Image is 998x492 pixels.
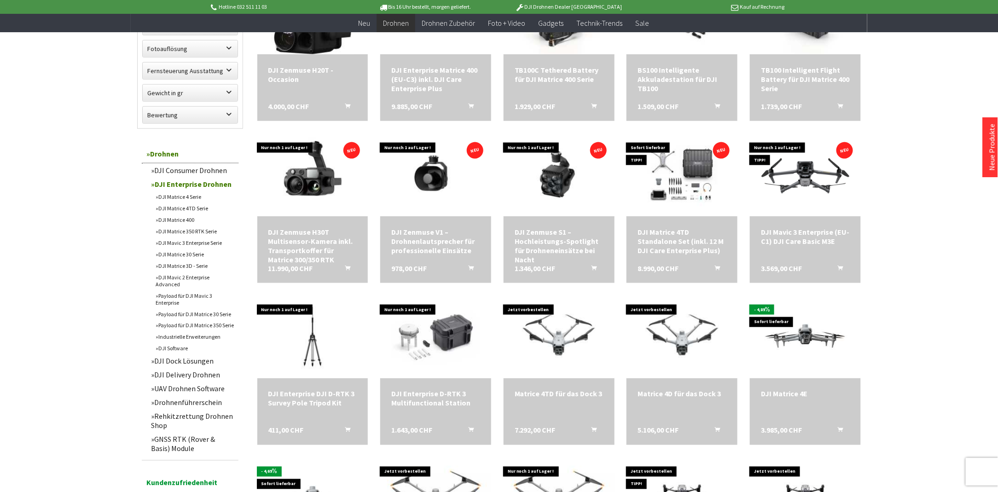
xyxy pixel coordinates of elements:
[703,102,725,114] button: In den Warenkorb
[334,426,356,438] button: In den Warenkorb
[532,14,570,33] a: Gadgets
[638,264,679,273] span: 8.990,00 CHF
[391,426,432,435] span: 1.643,00 CHF
[143,107,238,123] label: Bewertung
[580,426,603,438] button: In den Warenkorb
[987,124,997,171] a: Neue Produkte
[515,389,603,399] div: Matrice 4TD für das Dock 3
[627,295,737,378] img: Matrice 4D für das Dock 3
[580,102,603,114] button: In den Warenkorb
[641,1,784,12] p: Kauf auf Rechnung
[504,295,614,378] img: Matrice 4TD für das Dock 3
[638,65,726,93] a: BS100 Intelligente Akkuladestation für DJI TB100 1.509,00 CHF In den Warenkorb
[761,227,850,246] div: DJI Mavic 3 Enterprise (EU-C1) DJI Care Basic M3E
[391,389,480,408] div: DJI Enterprise D-RTK 3 Multifunctional Station
[761,389,850,399] a: DJI Matrice 4E 3.985,00 CHF In den Warenkorb
[151,331,238,343] a: Industrielle Erweiterungen
[151,320,238,331] a: Payload für DJI Matrice 350 Serie
[268,389,357,408] div: DJI Enterprise DJI D-RTK 3 Survey Pole Tripod Kit
[497,1,640,12] p: DJI Drohnen Dealer [GEOGRAPHIC_DATA]
[638,227,726,255] div: DJI Matrice 4TD Standalone Set (inkl. 12 M DJI Care Enterprise Plus)
[146,396,238,410] a: Drohnenführerschein
[353,1,497,12] p: Bis 16 Uhr bestellt, morgen geliefert.
[629,14,656,33] a: Sale
[151,226,238,237] a: DJI Matrice 350 RTK Serie
[268,227,357,264] div: DJI Zenmuse H30T Multisensor-Kamera inkl. Transportkoffer für Matrice 300/350 RTK
[391,65,480,93] a: DJI Enterprise Matrice 400 (EU-C3) inkl. DJI Care Enterprise Plus 9.885,00 CHF In den Warenkorb
[482,14,532,33] a: Foto + Video
[383,18,409,28] span: Drohnen
[358,18,370,28] span: Neu
[488,18,525,28] span: Foto + Video
[151,214,238,226] a: DJI Matrice 400
[761,65,850,93] a: TB100 Intelligent Flight Battery für DJI Matrice 400 Serie 1.739,00 CHF In den Warenkorb
[352,14,377,33] a: Neu
[761,102,802,111] span: 1.739,00 CHF
[761,227,850,246] a: DJI Mavic 3 Enterprise (EU-C1) DJI Care Basic M3E 3.569,00 CHF In den Warenkorb
[381,133,491,216] img: DJI Zenmuse V1 – Drohnenlautsprecher für professionelle Einsätze
[750,144,861,206] img: DJI Mavic 3 Enterprise (EU-C1) DJI Care Basic M3E
[151,290,238,308] a: Payload für DJI Mavic 3 Enterprise
[570,14,629,33] a: Technik-Trends
[268,389,357,408] a: DJI Enterprise DJI D-RTK 3 Survey Pole Tripod Kit 411,00 CHF In den Warenkorb
[750,306,861,368] img: DJI Matrice 4E
[146,163,238,177] a: DJI Consumer Drohnen
[515,65,603,84] a: TB100C Tethered Battery für DJI Matrice 400 Serie 1.929,00 CHF In den Warenkorb
[334,264,356,276] button: In den Warenkorb
[761,426,802,435] span: 3.985,00 CHF
[143,85,238,101] label: Gewicht in gr
[146,177,238,191] a: DJI Enterprise Drohnen
[576,18,622,28] span: Technik-Trends
[268,65,357,84] div: DJI Zenmuse H20T - Occasion
[257,133,368,216] img: DJI Zenmuse H30T Multisensor-Kamera inkl. Transportkoffer für Matrice 300/350 RTK
[334,102,356,114] button: In den Warenkorb
[151,260,238,272] a: DJI Matrice 3D - Serie
[146,354,238,368] a: DJI Dock Lösungen
[422,18,475,28] span: Drohnen Zubehör
[457,426,479,438] button: In den Warenkorb
[635,18,649,28] span: Sale
[391,264,427,273] span: 978,00 CHF
[638,227,726,255] a: DJI Matrice 4TD Standalone Set (inkl. 12 M DJI Care Enterprise Plus) 8.990,00 CHF In den Warenkorb
[268,264,313,273] span: 11.990,00 CHF
[703,264,725,276] button: In den Warenkorb
[638,426,679,435] span: 5.106,00 CHF
[381,295,491,378] img: DJI Enterprise D-RTK 3 Multifunctional Station
[391,227,480,255] div: DJI Zenmuse V1 – Drohnenlautsprecher für professionelle Einsätze
[638,102,679,111] span: 1.509,00 CHF
[515,102,556,111] span: 1.929,00 CHF
[515,426,556,435] span: 7.292,00 CHF
[151,191,238,203] a: DJI Matrice 4 Serie
[515,65,603,84] div: TB100C Tethered Battery für DJI Matrice 400 Serie
[827,426,849,438] button: In den Warenkorb
[761,389,850,399] div: DJI Matrice 4E
[146,410,238,433] a: Rehkitzrettung Drohnen Shop
[268,102,309,111] span: 4.000,00 CHF
[143,41,238,57] label: Fotoauflösung
[151,237,238,249] a: DJI Mavic 3 Enterprise Serie
[257,295,368,378] img: DJI Enterprise DJI D-RTK 3 Survey Pole Tripod Kit
[146,433,238,456] a: GNSS RTK (Rover & Basis) Module
[151,203,238,214] a: DJI Matrice 4TD Serie
[391,65,480,93] div: DJI Enterprise Matrice 400 (EU-C3) inkl. DJI Care Enterprise Plus
[146,382,238,396] a: UAV Drohnen Software
[538,18,563,28] span: Gadgets
[827,102,849,114] button: In den Warenkorb
[761,264,802,273] span: 3.569,00 CHF
[515,227,603,264] div: DJI Zenmuse S1 – Hochleistungs-Spotlight für Drohneneinsätze bei Nacht
[151,343,238,354] a: DJI Software
[827,264,849,276] button: In den Warenkorb
[457,264,479,276] button: In den Warenkorb
[761,65,850,93] div: TB100 Intelligent Flight Battery für DJI Matrice 400 Serie
[580,264,603,276] button: In den Warenkorb
[638,65,726,93] div: BS100 Intelligente Akkuladestation für DJI TB100
[457,102,479,114] button: In den Warenkorb
[515,227,603,264] a: DJI Zenmuse S1 – Hochleistungs-Spotlight für Drohneneinsätze bei Nacht 1.346,00 CHF In den Warenkorb
[146,368,238,382] a: DJI Delivery Drohnen
[391,227,480,255] a: DJI Zenmuse V1 – Drohnenlautsprecher für professionelle Einsätze 978,00 CHF In den Warenkorb
[391,389,480,408] a: DJI Enterprise D-RTK 3 Multifunctional Station 1.643,00 CHF In den Warenkorb
[415,14,482,33] a: Drohnen Zubehör
[209,1,353,12] p: Hotline 032 511 11 03
[268,65,357,84] a: DJI Zenmuse H20T - Occasion 4.000,00 CHF In den Warenkorb
[151,249,238,260] a: DJI Matrice 30 Serie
